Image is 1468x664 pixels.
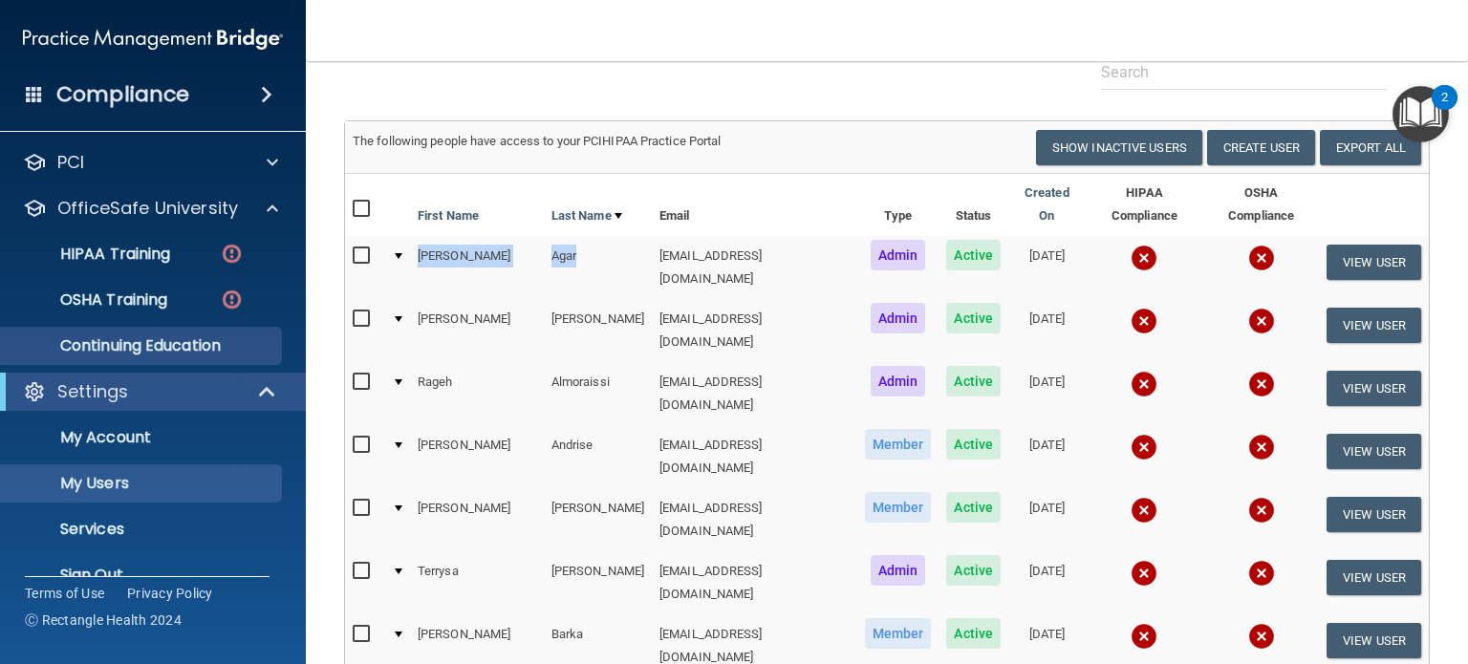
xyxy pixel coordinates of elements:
[23,380,277,403] a: Settings
[1203,174,1319,236] th: OSHA Compliance
[652,236,857,299] td: [EMAIL_ADDRESS][DOMAIN_NAME]
[1248,308,1275,334] img: cross.ca9f0e7f.svg
[410,236,544,299] td: [PERSON_NAME]
[410,425,544,488] td: [PERSON_NAME]
[1248,245,1275,271] img: cross.ca9f0e7f.svg
[1131,245,1157,271] img: cross.ca9f0e7f.svg
[12,474,273,493] p: My Users
[1008,236,1086,299] td: [DATE]
[1131,308,1157,334] img: cross.ca9f0e7f.svg
[127,584,213,603] a: Privacy Policy
[544,236,652,299] td: Agar
[652,299,857,362] td: [EMAIL_ADDRESS][DOMAIN_NAME]
[1248,560,1275,587] img: cross.ca9f0e7f.svg
[946,366,1001,396] span: Active
[1101,54,1387,90] input: Search
[12,566,273,585] p: Sign Out
[865,429,932,460] span: Member
[25,610,182,630] span: Ⓒ Rectangle Health 2024
[57,380,128,403] p: Settings
[1327,308,1421,343] button: View User
[23,197,278,220] a: OfficeSafe University
[871,240,926,270] span: Admin
[1008,488,1086,551] td: [DATE]
[1320,130,1421,165] a: Export All
[410,362,544,425] td: Rageh
[1036,130,1202,165] button: Show Inactive Users
[544,425,652,488] td: Andrise
[1131,434,1157,461] img: cross.ca9f0e7f.svg
[1016,182,1078,227] a: Created On
[12,520,273,539] p: Services
[551,204,622,227] a: Last Name
[544,551,652,614] td: [PERSON_NAME]
[1207,130,1315,165] button: Create User
[1327,371,1421,406] button: View User
[12,336,273,355] p: Continuing Education
[57,151,84,174] p: PCI
[946,492,1001,523] span: Active
[871,303,926,333] span: Admin
[12,428,273,447] p: My Account
[946,555,1001,586] span: Active
[652,488,857,551] td: [EMAIL_ADDRESS][DOMAIN_NAME]
[946,240,1001,270] span: Active
[939,174,1008,236] th: Status
[857,174,939,236] th: Type
[544,362,652,425] td: Almoraissi
[23,20,283,58] img: PMB logo
[1131,560,1157,587] img: cross.ca9f0e7f.svg
[652,551,857,614] td: [EMAIL_ADDRESS][DOMAIN_NAME]
[1327,245,1421,280] button: View User
[1008,362,1086,425] td: [DATE]
[12,290,167,310] p: OSHA Training
[652,362,857,425] td: [EMAIL_ADDRESS][DOMAIN_NAME]
[220,288,244,311] img: danger-circle.6113f641.png
[56,81,189,108] h4: Compliance
[1327,623,1421,658] button: View User
[1392,86,1449,142] button: Open Resource Center, 2 new notifications
[1086,174,1204,236] th: HIPAA Compliance
[1327,434,1421,469] button: View User
[410,299,544,362] td: [PERSON_NAME]
[1131,371,1157,397] img: cross.ca9f0e7f.svg
[1248,623,1275,650] img: cross.ca9f0e7f.svg
[410,551,544,614] td: Terrysa
[946,429,1001,460] span: Active
[1248,497,1275,524] img: cross.ca9f0e7f.svg
[865,492,932,523] span: Member
[1248,371,1275,397] img: cross.ca9f0e7f.svg
[410,488,544,551] td: [PERSON_NAME]
[544,488,652,551] td: [PERSON_NAME]
[1441,97,1448,122] div: 2
[1131,623,1157,650] img: cross.ca9f0e7f.svg
[57,197,238,220] p: OfficeSafe University
[1008,299,1086,362] td: [DATE]
[353,134,722,148] span: The following people have access to your PCIHIPAA Practice Portal
[1327,497,1421,532] button: View User
[25,584,104,603] a: Terms of Use
[946,618,1001,649] span: Active
[946,303,1001,333] span: Active
[418,204,479,227] a: First Name
[1008,425,1086,488] td: [DATE]
[1248,434,1275,461] img: cross.ca9f0e7f.svg
[220,242,244,266] img: danger-circle.6113f641.png
[652,425,857,488] td: [EMAIL_ADDRESS][DOMAIN_NAME]
[652,174,857,236] th: Email
[1131,497,1157,524] img: cross.ca9f0e7f.svg
[871,555,926,586] span: Admin
[871,366,926,396] span: Admin
[1327,560,1421,595] button: View User
[1008,551,1086,614] td: [DATE]
[23,151,278,174] a: PCI
[865,618,932,649] span: Member
[544,299,652,362] td: [PERSON_NAME]
[12,245,170,264] p: HIPAA Training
